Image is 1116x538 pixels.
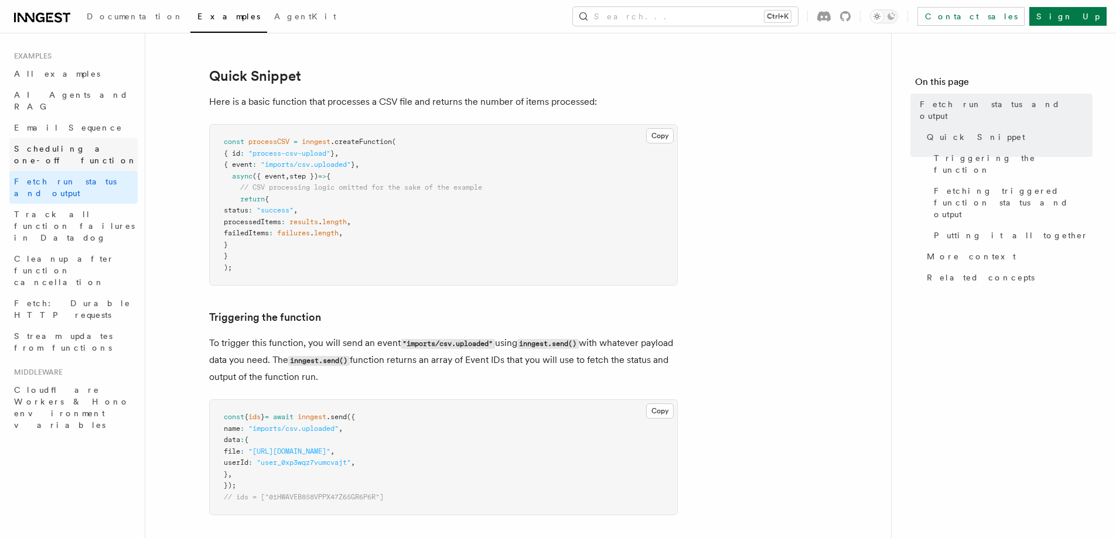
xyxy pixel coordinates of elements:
a: Contact sales [917,7,1025,26]
span: failures [277,229,310,237]
a: AgentKit [267,4,343,32]
button: Copy [646,128,674,143]
span: Fetching triggered function status and output [934,185,1093,220]
button: Copy [646,403,674,419]
span: data [224,436,240,444]
span: length [314,229,339,237]
span: , [228,470,232,478]
span: ( [392,138,396,146]
span: , [285,172,289,180]
span: } [224,241,228,249]
span: } [330,149,335,157]
span: processedItems [224,218,281,226]
span: const [224,138,244,146]
span: step }) [289,172,318,180]
span: : [269,229,273,237]
span: . [310,229,314,237]
span: Fetch: Durable HTTP requests [14,299,131,320]
span: return [240,195,265,203]
span: length [322,218,347,226]
p: To trigger this function, you will send an event using with whatever payload data you need. The f... [209,335,678,385]
a: Scheduling a one-off function [9,138,138,171]
a: Fetch run status and output [9,171,138,204]
span: = [293,138,298,146]
span: }); [224,481,236,489]
a: Quick Snippet [209,68,301,84]
span: : [240,424,244,433]
span: // ids = ["01HWAVEB858VPPX47Z65GR6P6R"] [224,493,384,501]
span: Middleware [9,368,63,377]
span: async [232,172,252,180]
a: More context [922,246,1093,267]
span: All examples [14,69,100,78]
span: , [355,160,359,169]
span: failedItems [224,229,269,237]
a: Putting it all together [929,225,1093,246]
span: "success" [257,206,293,214]
a: Fetch run status and output [915,94,1093,126]
span: Email Sequence [14,123,122,132]
span: , [330,447,335,455]
a: All examples [9,63,138,84]
span: await [273,413,293,421]
span: inngest [302,138,330,146]
a: Stream updates from functions [9,325,138,358]
span: { id [224,149,240,157]
span: Triggering the function [934,152,1093,176]
span: => [318,172,326,180]
button: Search...Ctrl+K [573,7,798,26]
span: : [240,149,244,157]
code: inngest.send() [517,339,579,349]
span: } [351,160,355,169]
span: , [351,458,355,467]
a: Fetching triggered function status and output [929,180,1093,225]
span: , [339,424,343,433]
a: Quick Snippet [922,126,1093,148]
a: Cleanup after function cancellation [9,248,138,293]
span: Track all function failures in Datadog [14,210,135,242]
span: "imports/csv.uploaded" [248,424,339,433]
span: . [318,218,322,226]
span: const [224,413,244,421]
span: { [244,436,248,444]
span: , [339,229,343,237]
span: ids [248,413,261,421]
span: "[URL][DOMAIN_NAME]" [248,447,330,455]
a: Related concepts [922,267,1093,288]
p: Here is a basic function that processes a CSV file and returns the number of items processed: [209,94,678,110]
span: Putting it all together [934,229,1088,241]
span: Cleanup after function cancellation [14,254,114,287]
span: processCSV [248,138,289,146]
a: AI Agents and RAG [9,84,138,117]
a: Track all function failures in Datadog [9,204,138,248]
kbd: Ctrl+K [765,11,791,22]
span: file [224,447,240,455]
a: Cloudflare Workers & Hono environment variables [9,379,138,436]
span: "process-csv-upload" [248,149,330,157]
span: // CSV processing logic omitted for the sake of the example [240,183,482,191]
code: "imports/csv.uploaded" [401,339,495,349]
button: Toggle dark mode [870,9,898,23]
span: : [240,447,244,455]
span: } [224,470,228,478]
a: Documentation [80,4,190,32]
span: , [347,218,351,226]
span: .send [326,413,347,421]
a: Email Sequence [9,117,138,138]
span: , [293,206,298,214]
code: inngest.send() [288,356,350,366]
a: Fetch: Durable HTTP requests [9,293,138,325]
span: Documentation [87,12,183,21]
span: AI Agents and RAG [14,90,128,111]
span: { [265,195,269,203]
span: name [224,424,240,433]
span: , [335,149,339,157]
span: Scheduling a one-off function [14,144,137,165]
span: ({ event [252,172,285,180]
span: ); [224,263,232,272]
span: } [224,252,228,260]
span: Quick Snippet [927,131,1025,143]
span: "user_0xp3wqz7vumcvajt" [257,458,351,467]
a: Sign Up [1029,7,1107,26]
span: { event [224,160,252,169]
